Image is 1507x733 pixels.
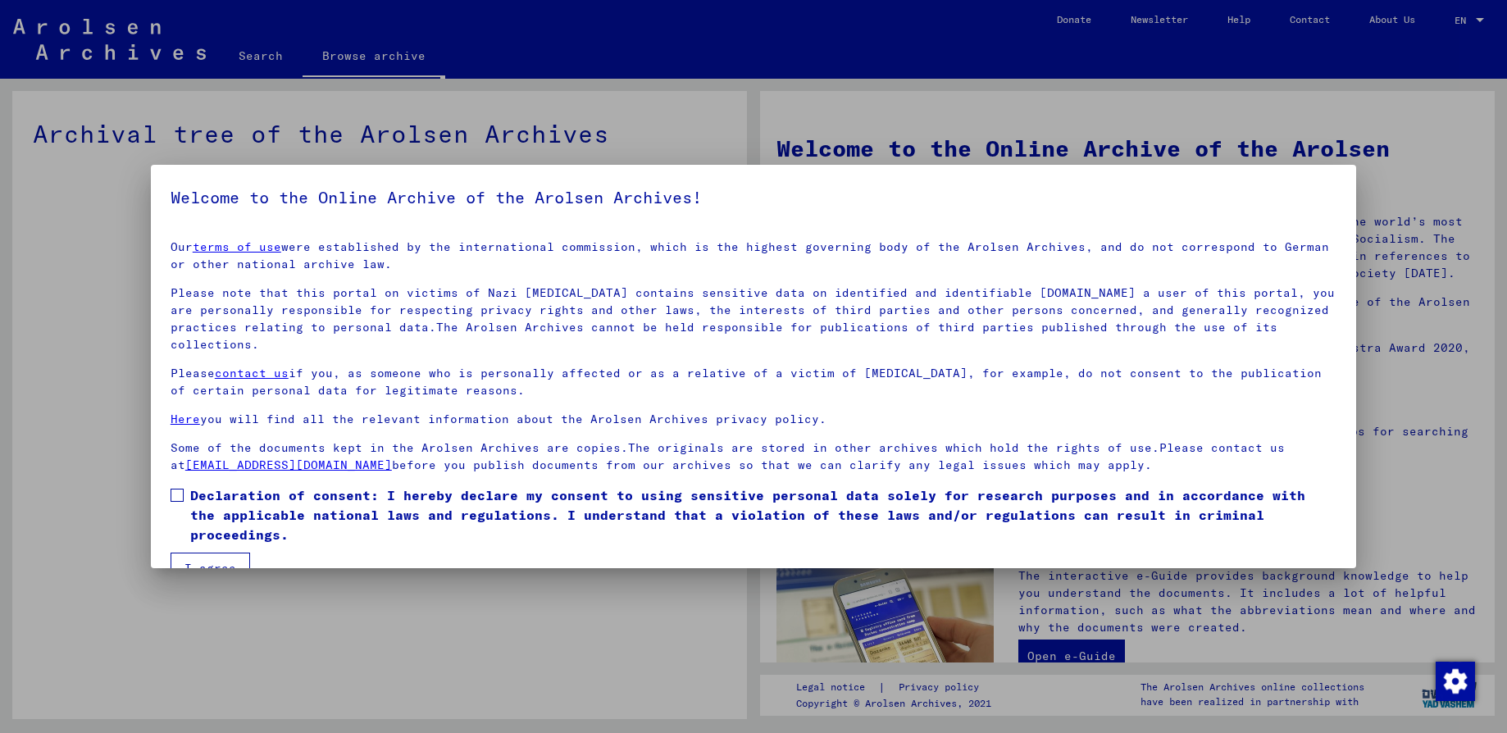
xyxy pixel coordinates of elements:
h5: Welcome to the Online Archive of the Arolsen Archives! [171,184,1336,211]
img: Change consent [1436,662,1475,701]
span: Declaration of consent: I hereby declare my consent to using sensitive personal data solely for r... [190,485,1336,544]
p: Please if you, as someone who is personally affected or as a relative of a victim of [MEDICAL_DAT... [171,365,1336,399]
p: Some of the documents kept in the Arolsen Archives are copies.The originals are stored in other a... [171,439,1336,474]
p: Our were established by the international commission, which is the highest governing body of the ... [171,239,1336,273]
a: Here [171,412,200,426]
div: Change consent [1435,661,1474,700]
a: terms of use [193,239,281,254]
a: contact us [215,366,289,380]
button: I agree [171,553,250,584]
p: you will find all the relevant information about the Arolsen Archives privacy policy. [171,411,1336,428]
p: Please note that this portal on victims of Nazi [MEDICAL_DATA] contains sensitive data on identif... [171,285,1336,353]
a: [EMAIL_ADDRESS][DOMAIN_NAME] [185,458,392,472]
